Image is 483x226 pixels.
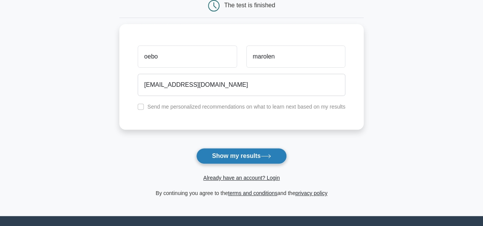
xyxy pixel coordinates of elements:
[147,104,345,110] label: Send me personalized recommendations on what to learn next based on my results
[138,46,237,68] input: First name
[115,189,368,198] div: By continuing you agree to the and the
[295,190,327,196] a: privacy policy
[246,46,345,68] input: Last name
[138,74,345,96] input: Email
[203,175,280,181] a: Already have an account? Login
[228,190,277,196] a: terms and conditions
[196,148,286,164] button: Show my results
[224,2,275,8] div: The test is finished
